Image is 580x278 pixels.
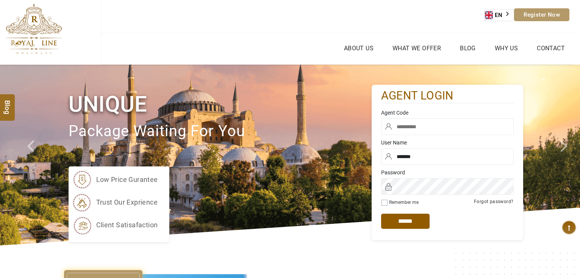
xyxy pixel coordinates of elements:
[69,90,372,118] h1: Unique
[17,65,47,245] a: Check next prev
[391,43,443,54] a: What we Offer
[485,9,514,21] aside: Language selected: English
[381,139,514,146] label: User Name
[381,169,514,176] label: Password
[389,200,419,205] label: Remember me
[72,216,158,235] li: client satisafaction
[3,100,13,106] span: Blog
[474,199,513,204] a: Forgot password?
[458,43,478,54] a: Blog
[69,119,372,144] p: package waiting for you
[493,43,520,54] a: Why Us
[72,193,158,212] li: trust our exprience
[514,8,569,21] a: Register Now
[381,109,514,116] label: Agent Code
[381,89,514,103] h2: agent login
[342,43,375,54] a: About Us
[485,9,514,21] div: Language
[535,43,567,54] a: Contact
[6,3,62,54] img: The Royal Line Holidays
[485,9,514,21] a: EN
[72,170,158,189] li: low price gurantee
[551,65,580,245] a: Check next image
